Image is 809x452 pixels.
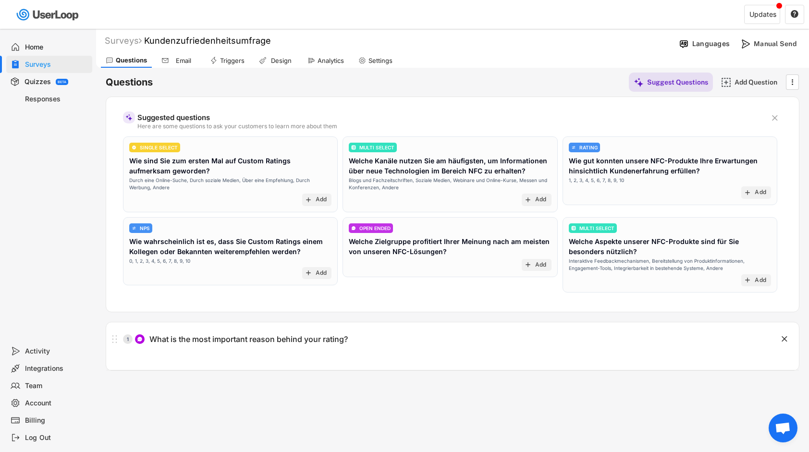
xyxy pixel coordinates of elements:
div: What is the most important reason behind your rating? [149,334,348,344]
img: ConversationMinor.svg [137,336,143,342]
div: Add [535,261,547,269]
div: MULTI SELECT [579,226,614,231]
button:  [787,75,797,89]
button: add [524,196,532,204]
div: Welche Zielgruppe profitiert Ihrer Meinung nach am meisten von unseren NFC-Lösungen? [349,236,551,257]
div: Questions [116,56,147,64]
div: Suggested questions [137,114,763,121]
div: BETA [58,80,66,84]
img: ConversationMinor.svg [351,226,356,231]
button: add [524,261,532,269]
img: AdjustIcon.svg [571,145,576,150]
div: Wie gut konnten unsere NFC-Produkte Ihre Erwartungen hinsichtlich Kundenerfahrung erfüllen? [569,156,771,176]
div: OPEN ENDED [359,226,391,231]
button: add [305,196,312,204]
div: Wie wahrscheinlich ist es, dass Sie Custom Ratings einem Kollegen oder Bekannten weiterempfehlen ... [129,236,331,257]
div: NPS [140,226,150,231]
div: Home [25,43,88,52]
img: ListMajor.svg [351,145,356,150]
img: AddMajor.svg [721,77,731,87]
text:  [792,77,794,87]
div: Log Out [25,433,88,442]
div: Here are some questions to ask your customers to learn more about them [137,123,763,129]
div: Add [316,269,327,277]
div: Welche Kanäle nutzen Sie am häufigsten, um Informationen über neue Technologien im Bereich NFC zu... [349,156,551,176]
div: Billing [25,416,88,425]
div: Email [172,57,196,65]
div: Analytics [318,57,344,65]
img: MagicMajor%20%28Purple%29.svg [634,77,644,87]
div: Interaktive Feedbackmechanismen, Bereitstellung von Produktinformationen, Engagement-Tools, Integ... [569,257,771,272]
img: MagicMajor%20%28Purple%29.svg [125,114,133,121]
div: Activity [25,347,88,356]
div: Durch eine Online-Suche, Durch soziale Medien, Über eine Empfehlung, Durch Werbung, Andere [129,177,331,191]
h6: Questions [106,76,153,89]
img: Language%20Icon.svg [679,39,689,49]
div: Settings [368,57,392,65]
div: Add [755,277,766,284]
img: CircleTickMinorWhite.svg [132,145,136,150]
div: RATING [579,145,598,150]
div: Add [535,196,547,204]
div: Account [25,399,88,408]
div: Surveys [25,60,88,69]
div: Quizzes [25,77,51,86]
div: 1, 2, 3, 4, 5, 6, 7, 8, 9, 10 [569,177,624,184]
div: Triggers [220,57,245,65]
div: MULTI SELECT [359,145,394,150]
div: Suggest Questions [647,78,708,86]
button:  [780,334,789,344]
div: Languages [692,39,730,48]
button:  [770,113,780,123]
img: ListMajor.svg [571,226,576,231]
div: Integrations [25,364,88,373]
div: Design [269,57,293,65]
div: Updates [749,11,776,18]
button: add [305,269,312,277]
text:  [791,10,798,18]
div: Chat öffnen [769,414,797,442]
div: Surveys [105,35,142,46]
div: Add [316,196,327,204]
button: add [744,189,751,196]
div: Wie sind Sie zum ersten Mal auf Custom Ratings aufmerksam geworden? [129,156,331,176]
img: userloop-logo-01.svg [14,5,82,24]
div: Blogs und Fachzeitschriften, Soziale Medien, Webinare und Online-Kurse, Messen und Konferenzen, A... [349,177,551,191]
button: add [744,276,751,284]
div: Team [25,381,88,391]
div: Add [755,189,766,196]
button:  [790,10,799,19]
div: Welche Aspekte unserer NFC-Produkte sind für Sie besonders nützlich? [569,236,771,257]
font: Kundenzufriedenheitsumfrage [144,36,271,46]
div: Manual Send [754,39,802,48]
text:  [782,334,787,344]
text:  [772,113,778,123]
div: 0, 1, 2, 3, 4, 5, 6, 7, 8, 9, 10 [129,257,190,265]
div: 1 [123,337,133,342]
img: AdjustIcon.svg [132,226,136,231]
div: Responses [25,95,88,104]
div: SINGLE SELECT [140,145,178,150]
div: Add Question [735,78,783,86]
